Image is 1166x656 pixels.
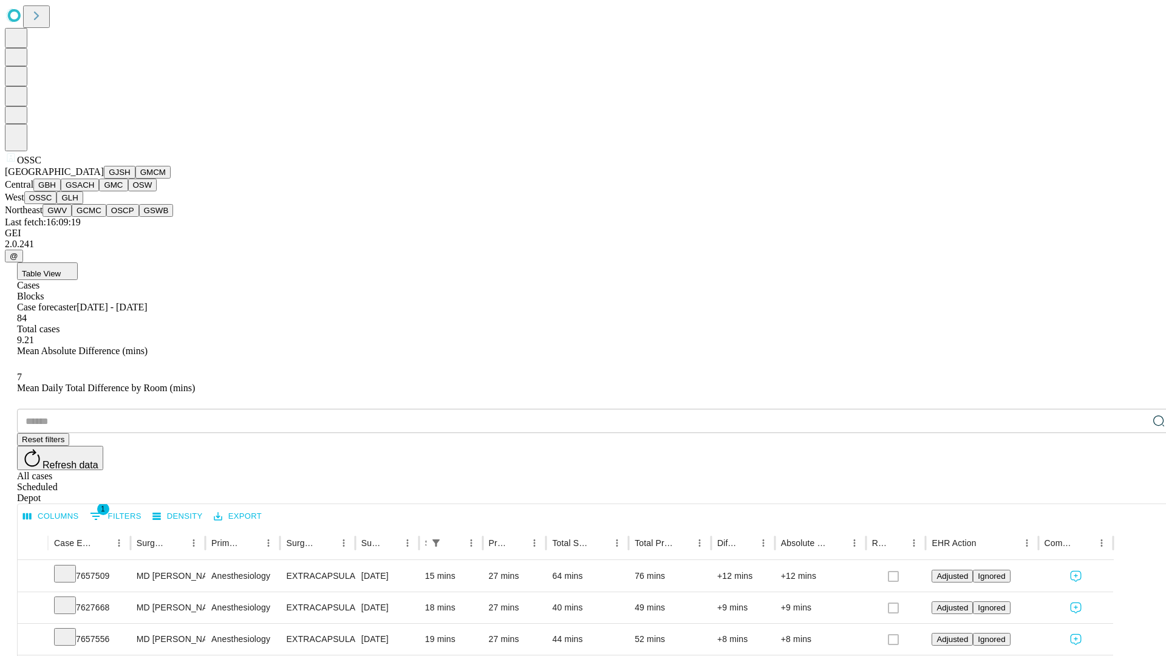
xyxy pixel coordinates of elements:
div: Anesthesiology [211,561,274,592]
div: 40 mins [552,592,622,623]
span: Mean Absolute Difference (mins) [17,346,148,356]
div: 27 mins [489,592,540,623]
span: Case forecaster [17,302,77,312]
button: Sort [318,535,335,552]
span: Refresh data [43,460,98,470]
div: Total Scheduled Duration [552,538,590,548]
div: Predicted In Room Duration [489,538,508,548]
button: Menu [111,535,128,552]
div: 52 mins [635,624,705,655]
button: GMCM [135,166,171,179]
div: GEI [5,228,1161,239]
div: [DATE] [361,624,413,655]
button: Expand [24,598,42,619]
button: Sort [168,535,185,552]
span: Adjusted [936,572,968,581]
div: Absolute Difference [781,538,828,548]
button: Menu [185,535,202,552]
button: OSSC [24,191,57,204]
button: GSACH [61,179,99,191]
span: Central [5,179,33,190]
span: 1 [97,503,109,515]
div: +9 mins [781,592,860,623]
button: Show filters [87,507,145,526]
button: Menu [691,535,708,552]
button: Menu [609,535,626,552]
div: 7657509 [54,561,124,592]
div: 18 mins [425,592,477,623]
div: +12 mins [717,561,769,592]
button: Menu [260,535,277,552]
span: Northeast [5,205,43,215]
button: Sort [738,535,755,552]
button: GWV [43,204,72,217]
div: Resolved in EHR [872,538,888,548]
span: Adjusted [936,603,968,612]
button: OSW [128,179,157,191]
span: 7 [17,372,22,382]
button: Refresh data [17,446,103,470]
div: 7657556 [54,624,124,655]
div: MD [PERSON_NAME] [PERSON_NAME] Md [137,624,199,655]
div: Comments [1045,538,1075,548]
div: 15 mins [425,561,477,592]
div: Surgeon Name [137,538,167,548]
button: Sort [888,535,905,552]
div: 2.0.241 [5,239,1161,250]
div: 1 active filter [428,535,445,552]
button: Menu [1093,535,1110,552]
div: 7627668 [54,592,124,623]
div: Anesthesiology [211,624,274,655]
button: Adjusted [932,633,973,646]
button: Expand [24,566,42,587]
button: Sort [509,535,526,552]
button: Table View [17,262,78,280]
button: GLH [56,191,83,204]
button: Ignored [973,601,1010,614]
div: [DATE] [361,561,413,592]
button: GCMC [72,204,106,217]
button: Adjusted [932,601,973,614]
div: 64 mins [552,561,622,592]
span: Mean Daily Total Difference by Room (mins) [17,383,195,393]
span: Last fetch: 16:09:19 [5,217,81,227]
div: +12 mins [781,561,860,592]
button: GSWB [139,204,174,217]
div: Total Predicted Duration [635,538,673,548]
div: Surgery Name [286,538,316,548]
button: Sort [382,535,399,552]
div: Anesthesiology [211,592,274,623]
div: +8 mins [781,624,860,655]
button: Menu [1018,535,1035,552]
div: EHR Action [932,538,976,548]
div: 19 mins [425,624,477,655]
div: EXTRACAPSULAR CATARACT REMOVAL WITH [MEDICAL_DATA] [286,561,349,592]
div: 27 mins [489,624,540,655]
div: 44 mins [552,624,622,655]
button: Ignored [973,633,1010,646]
div: Scheduled In Room Duration [425,538,426,548]
div: Difference [717,538,737,548]
button: Sort [978,535,995,552]
div: Primary Service [211,538,242,548]
button: Menu [463,535,480,552]
div: Surgery Date [361,538,381,548]
span: @ [10,251,18,261]
span: West [5,192,24,202]
button: Menu [905,535,922,552]
span: [GEOGRAPHIC_DATA] [5,166,104,177]
button: Menu [755,535,772,552]
div: +8 mins [717,624,769,655]
button: Show filters [428,535,445,552]
button: OSCP [106,204,139,217]
span: Table View [22,269,61,278]
button: Sort [243,535,260,552]
button: Sort [829,535,846,552]
div: EXTRACAPSULAR CATARACT REMOVAL WITH [MEDICAL_DATA] [286,624,349,655]
button: Density [149,507,206,526]
span: [DATE] - [DATE] [77,302,147,312]
div: MD [PERSON_NAME] [PERSON_NAME] Md [137,561,199,592]
div: 49 mins [635,592,705,623]
span: OSSC [17,155,41,165]
span: Ignored [978,603,1005,612]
